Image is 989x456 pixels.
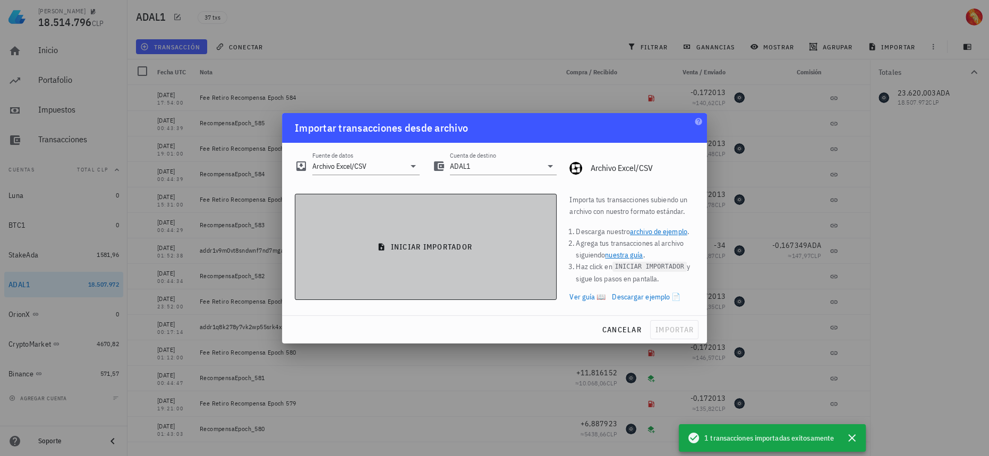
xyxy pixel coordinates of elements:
[576,237,694,261] li: Agrega tus transacciones al archivo siguiendo .
[602,325,642,334] span: cancelar
[576,261,694,285] li: Haz click en y sigue los pasos en pantalla.
[612,291,680,303] a: Descargar ejemplo 📄
[605,250,643,260] a: nuestra guía
[295,194,557,300] button: iniciar importador
[704,432,834,444] span: 1 transacciones importadas exitosamente
[304,242,548,252] span: iniciar importador
[569,291,606,303] a: Ver guía 📖
[312,151,353,159] label: Fuente de datos
[295,119,468,136] div: Importar transacciones desde archivo
[450,151,496,159] label: Cuenta de destino
[569,194,694,217] p: Importa tus transacciones subiendo un archivo con nuestro formato estándar.
[591,163,694,173] div: Archivo Excel/CSV
[630,227,687,236] a: archivo de ejemplo
[612,262,687,272] code: INICIAR IMPORTADOR
[598,320,646,339] button: cancelar
[576,226,694,237] li: Descarga nuestro .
